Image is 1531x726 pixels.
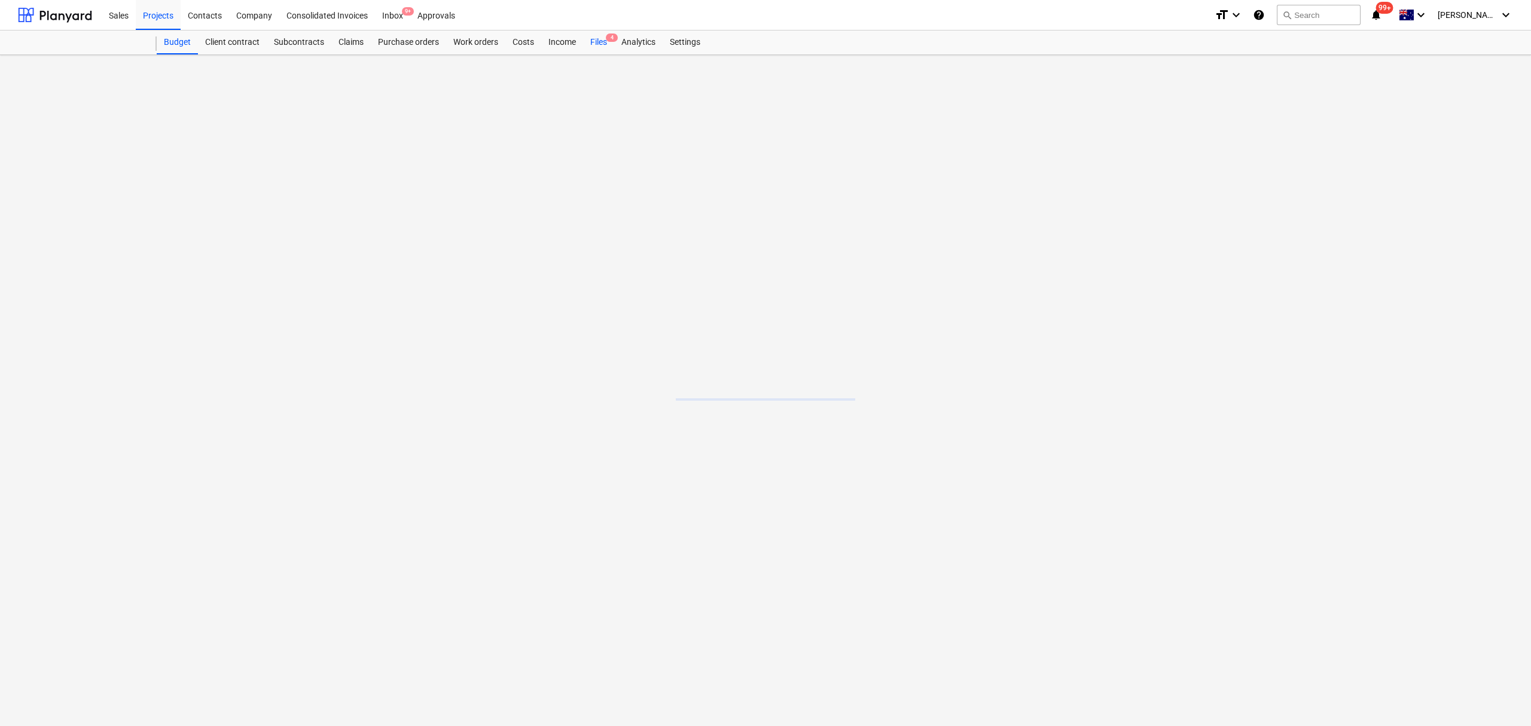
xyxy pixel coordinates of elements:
[198,30,267,54] a: Client contract
[583,30,614,54] div: Files
[371,30,446,54] a: Purchase orders
[1376,2,1393,14] span: 99+
[1277,5,1361,25] button: Search
[267,30,331,54] a: Subcontracts
[1438,10,1498,20] span: [PERSON_NAME]
[663,30,707,54] a: Settings
[1229,8,1243,22] i: keyboard_arrow_down
[1370,8,1382,22] i: notifications
[1282,10,1292,20] span: search
[331,30,371,54] a: Claims
[1253,8,1265,22] i: Knowledge base
[1215,8,1229,22] i: format_size
[1499,8,1513,22] i: keyboard_arrow_down
[402,7,414,16] span: 9+
[614,30,663,54] a: Analytics
[505,30,541,54] a: Costs
[446,30,505,54] a: Work orders
[583,30,614,54] a: Files4
[1414,8,1428,22] i: keyboard_arrow_down
[541,30,583,54] a: Income
[157,30,198,54] a: Budget
[606,33,618,42] span: 4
